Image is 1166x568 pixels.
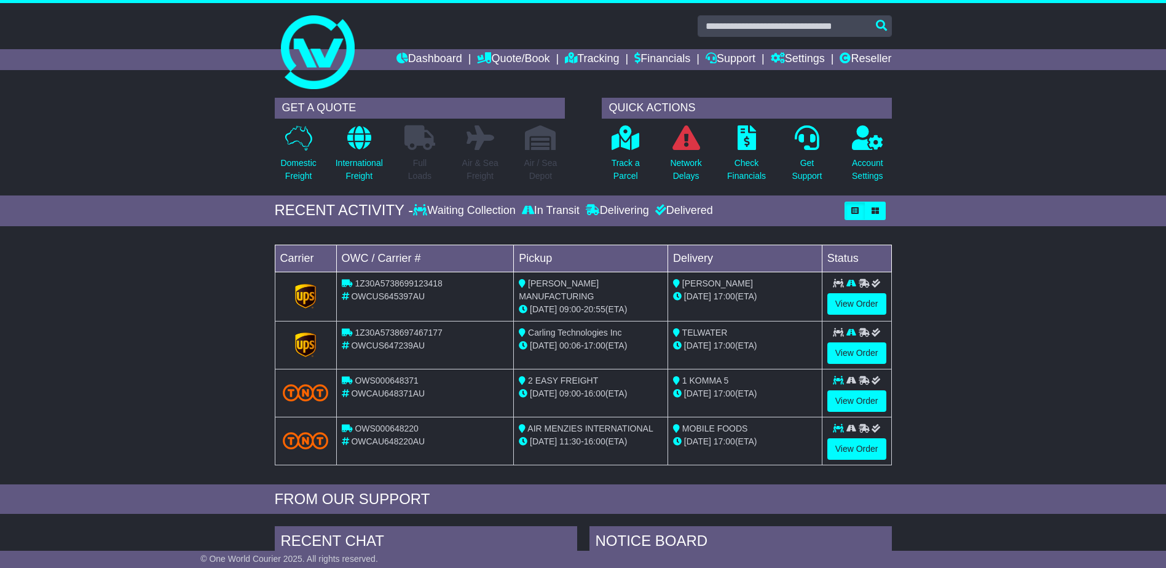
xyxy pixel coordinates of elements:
[652,204,713,218] div: Delivered
[583,204,652,218] div: Delivering
[462,157,498,183] p: Air & Sea Freight
[584,436,605,446] span: 16:00
[530,389,557,398] span: [DATE]
[682,376,728,385] span: 1 KOMMA 5
[714,436,735,446] span: 17:00
[275,202,414,219] div: RECENT ACTIVITY -
[827,342,886,364] a: View Order
[295,284,316,309] img: GetCarrierServiceLogo
[351,389,425,398] span: OWCAU648371AU
[336,245,514,272] td: OWC / Carrier #
[283,432,329,449] img: TNT_Domestic.png
[851,125,884,189] a: AccountSettings
[200,554,378,564] span: © One World Courier 2025. All rights reserved.
[404,157,435,183] p: Full Loads
[706,49,755,70] a: Support
[771,49,825,70] a: Settings
[852,157,883,183] p: Account Settings
[336,157,383,183] p: International Freight
[727,157,766,183] p: Check Financials
[589,526,892,559] div: NOTICE BOARD
[559,304,581,314] span: 09:00
[602,98,892,119] div: QUICK ACTIONS
[351,436,425,446] span: OWCAU648220AU
[413,204,518,218] div: Waiting Collection
[611,125,640,189] a: Track aParcel
[275,491,892,508] div: FROM OUR SUPPORT
[396,49,462,70] a: Dashboard
[791,125,822,189] a: GetSupport
[792,157,822,183] p: Get Support
[519,303,663,316] div: - (ETA)
[351,341,425,350] span: OWCUS647239AU
[524,157,557,183] p: Air / Sea Depot
[351,291,425,301] span: OWCUS645397AU
[682,328,728,337] span: TELWATER
[519,204,583,218] div: In Transit
[519,278,599,301] span: [PERSON_NAME] MANUFACTURING
[827,293,886,315] a: View Order
[684,341,711,350] span: [DATE]
[673,290,817,303] div: (ETA)
[673,435,817,448] div: (ETA)
[584,341,605,350] span: 17:00
[477,49,550,70] a: Quote/Book
[673,339,817,352] div: (ETA)
[634,49,690,70] a: Financials
[528,328,621,337] span: Carling Technologies Inc
[295,333,316,357] img: GetCarrierServiceLogo
[565,49,619,70] a: Tracking
[673,387,817,400] div: (ETA)
[283,384,329,401] img: TNT_Domestic.png
[682,424,748,433] span: MOBILE FOODS
[714,389,735,398] span: 17:00
[612,157,640,183] p: Track a Parcel
[519,435,663,448] div: - (ETA)
[559,436,581,446] span: 11:30
[527,424,653,433] span: AIR MENZIES INTERNATIONAL
[670,157,701,183] p: Network Delays
[355,424,419,433] span: OWS000648220
[280,125,317,189] a: DomesticFreight
[275,245,336,272] td: Carrier
[355,278,442,288] span: 1Z30A5738699123418
[668,245,822,272] td: Delivery
[714,341,735,350] span: 17:00
[669,125,702,189] a: NetworkDelays
[275,526,577,559] div: RECENT CHAT
[840,49,891,70] a: Reseller
[335,125,384,189] a: InternationalFreight
[559,341,581,350] span: 00:06
[727,125,766,189] a: CheckFinancials
[519,339,663,352] div: - (ETA)
[684,389,711,398] span: [DATE]
[355,328,442,337] span: 1Z30A5738697467177
[684,436,711,446] span: [DATE]
[530,341,557,350] span: [DATE]
[519,387,663,400] div: - (ETA)
[684,291,711,301] span: [DATE]
[280,157,316,183] p: Domestic Freight
[559,389,581,398] span: 09:00
[584,389,605,398] span: 16:00
[355,376,419,385] span: OWS000648371
[530,436,557,446] span: [DATE]
[584,304,605,314] span: 20:55
[714,291,735,301] span: 17:00
[528,376,598,385] span: 2 EASY FREIGHT
[827,438,886,460] a: View Order
[682,278,753,288] span: [PERSON_NAME]
[275,98,565,119] div: GET A QUOTE
[514,245,668,272] td: Pickup
[822,245,891,272] td: Status
[827,390,886,412] a: View Order
[530,304,557,314] span: [DATE]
